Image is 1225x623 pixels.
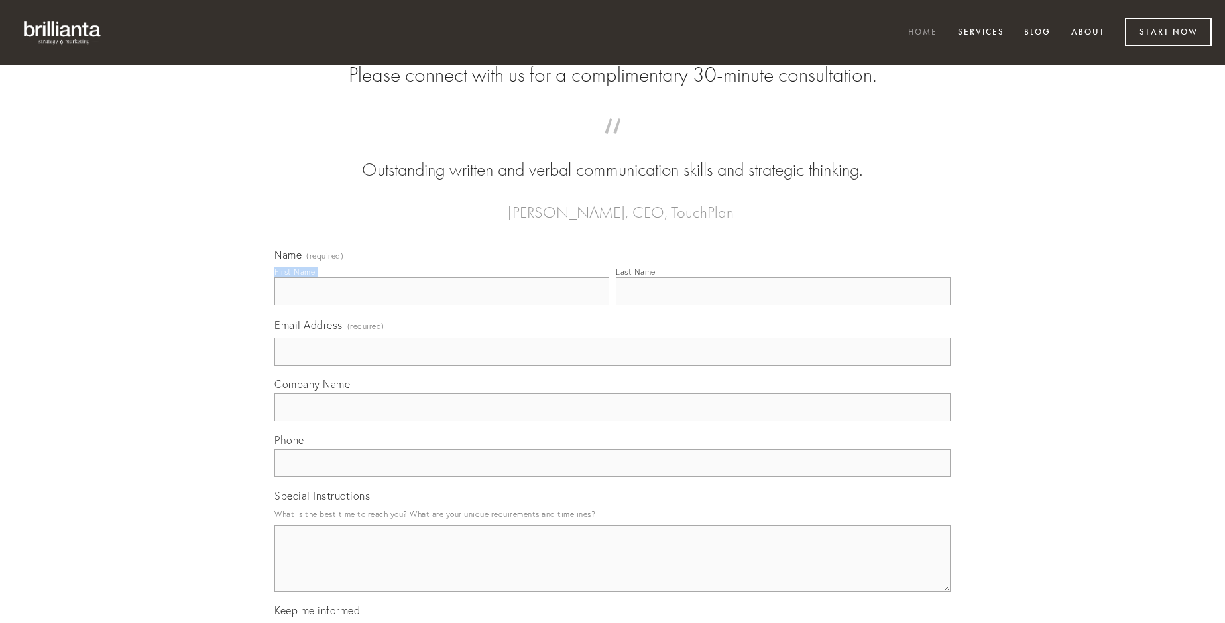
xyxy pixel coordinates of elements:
[13,13,113,52] img: brillianta - research, strategy, marketing
[347,317,384,335] span: (required)
[274,505,951,523] p: What is the best time to reach you? What are your unique requirements and timelines?
[1016,22,1059,44] a: Blog
[296,183,929,226] figcaption: — [PERSON_NAME], CEO, TouchPlan
[274,378,350,391] span: Company Name
[296,131,929,157] span: “
[274,489,370,502] span: Special Instructions
[274,433,304,447] span: Phone
[1125,18,1212,46] a: Start Now
[274,318,343,332] span: Email Address
[616,267,656,277] div: Last Name
[274,604,360,617] span: Keep me informed
[274,267,315,277] div: First Name
[1063,22,1114,44] a: About
[296,131,929,183] blockquote: Outstanding written and verbal communication skills and strategic thinking.
[900,22,946,44] a: Home
[306,252,343,260] span: (required)
[949,22,1013,44] a: Services
[274,62,951,88] h2: Please connect with us for a complimentary 30-minute consultation.
[274,248,302,261] span: Name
